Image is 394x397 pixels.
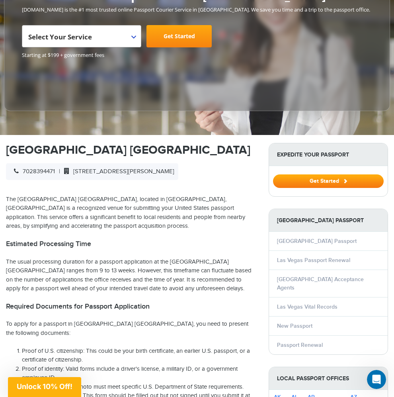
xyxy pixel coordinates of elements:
[17,382,72,391] span: Unlock 10% Off!
[367,370,386,389] iframe: Intercom live chat
[6,163,178,180] div: |
[22,25,141,47] span: Select Your Service
[6,195,257,231] p: The [GEOGRAPHIC_DATA] [GEOGRAPHIC_DATA], located in [GEOGRAPHIC_DATA], [GEOGRAPHIC_DATA] is a rec...
[6,240,257,248] h2: Estimated Processing Time
[10,168,55,175] span: 7028394471
[8,377,81,397] div: Unlock 10% Off!
[269,367,388,390] strong: Local Passport Offices
[22,6,372,14] p: [DOMAIN_NAME] is the #1 most trusted online Passport Courier Service in [GEOGRAPHIC_DATA]. We sav...
[277,257,350,264] a: Las Vegas Passport Renewal
[22,63,82,103] iframe: Customer reviews powered by Trustpilot
[277,238,357,244] a: [GEOGRAPHIC_DATA] Passport
[277,276,364,291] a: [GEOGRAPHIC_DATA] Acceptance Agents
[22,347,257,365] li: Proof of U.S. citizenship: This could be your birth certificate, an earlier U.S. passport, or a c...
[28,32,92,41] span: Select Your Service
[22,383,257,392] li: Passport photo: The photo must meet specific U.S. Department of State requirements.
[269,209,388,232] strong: [GEOGRAPHIC_DATA] Passport
[22,51,372,59] span: Starting at $199 + government fees
[6,258,257,293] p: The usual processing duration for a passport application at the [GEOGRAPHIC_DATA] [GEOGRAPHIC_DAT...
[277,342,323,348] a: Passport Renewal
[277,323,312,329] a: New Passport
[6,302,257,311] h2: Required Documents for Passport Application
[273,178,384,184] a: Get Started
[146,25,212,47] a: Get Started
[277,303,337,310] a: Las Vegas Vital Records
[60,168,174,175] span: [STREET_ADDRESS][PERSON_NAME]
[6,143,257,157] h1: [GEOGRAPHIC_DATA] [GEOGRAPHIC_DATA]
[22,365,257,383] li: Proof of identity: Valid forms include a driver's license, a military ID, or a government employe...
[6,320,257,338] p: To apply for a passport in [GEOGRAPHIC_DATA] [GEOGRAPHIC_DATA], you need to present the following...
[28,28,133,51] span: Select Your Service
[269,143,388,166] strong: Expedite Your Passport
[273,174,384,188] button: Get Started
